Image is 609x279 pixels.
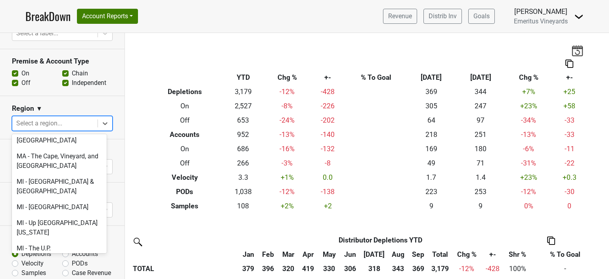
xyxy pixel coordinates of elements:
[77,9,138,24] button: Account Reports
[264,156,310,170] td: -3 %
[72,69,88,78] label: Chain
[503,262,532,276] td: 100%
[72,268,111,278] label: Case Revenue
[506,71,552,85] th: Chg %
[506,85,552,99] td: +7 %
[456,85,506,99] td: 344
[452,247,482,262] th: Chg %: activate to sort column ascending
[456,128,506,142] td: 251
[503,247,532,262] th: Shr %: activate to sort column ascending
[147,128,222,142] th: Accounts
[552,142,587,156] td: -11
[264,185,310,199] td: -12 %
[456,199,506,213] td: 9
[532,262,599,276] td: -
[406,85,456,99] td: 369
[310,114,346,128] td: -202
[222,71,264,85] th: YTD
[388,247,409,262] th: Aug: activate to sort column ascending
[72,259,88,268] label: PODs
[264,199,310,213] td: +2 %
[310,71,346,85] th: +-
[21,259,44,268] label: Velocity
[147,185,222,199] th: PODs
[406,128,456,142] td: 218
[514,17,568,25] span: Emeritus Vineyards
[506,142,552,156] td: -6 %
[12,148,107,174] div: MA - The Cape, Vineyard, and [GEOGRAPHIC_DATA]
[406,170,456,185] td: 1.7
[12,199,107,215] div: MI - [GEOGRAPHIC_DATA]
[147,114,222,128] th: Off
[222,156,264,170] td: 266
[406,156,456,170] td: 49
[409,247,428,262] th: Sep: activate to sort column ascending
[278,247,297,262] th: Mar: activate to sort column ascending
[552,128,587,142] td: -33
[310,156,346,170] td: -8
[310,85,346,99] td: -428
[552,71,587,85] th: +-
[482,247,503,262] th: +-: activate to sort column ascending
[264,142,310,156] td: -16 %
[310,199,346,213] td: +2
[147,85,222,99] th: Depletions
[21,69,29,78] label: On
[222,142,264,156] td: 686
[506,170,552,185] td: +23 %
[131,235,144,248] img: filter
[406,71,456,85] th: [DATE]
[552,85,587,99] td: +25
[310,99,346,114] td: -226
[222,85,264,99] td: 3,179
[552,99,587,114] td: +58
[239,262,257,276] th: 379
[12,215,107,241] div: MI - Up [GEOGRAPHIC_DATA][US_STATE]
[423,9,462,24] a: Distrib Inv
[147,156,222,170] th: Off
[506,199,552,213] td: 0 %
[456,156,506,170] td: 71
[12,123,107,148] div: MA - [GEOGRAPHIC_DATA] & [GEOGRAPHIC_DATA]
[456,170,506,185] td: 1.4
[574,12,584,21] img: Dropdown Menu
[547,237,555,245] img: Copy to clipboard
[506,114,552,128] td: -34 %
[278,262,297,276] th: 320
[406,185,456,199] td: 223
[222,99,264,114] td: 2,527
[456,114,506,128] td: 97
[345,71,406,85] th: % To Goal
[21,78,31,88] label: Off
[506,156,552,170] td: -31 %
[264,114,310,128] td: -24 %
[257,233,503,247] th: Distributor Depletions YTD
[147,142,222,156] th: On
[456,71,506,85] th: [DATE]
[360,247,387,262] th: Jul: activate to sort column ascending
[298,247,319,262] th: Apr: activate to sort column ascending
[552,199,587,213] td: 0
[360,262,387,276] th: 318
[131,247,239,262] th: &nbsp;: activate to sort column ascending
[12,57,113,65] h3: Premise & Account Type
[459,265,474,273] span: -12%
[468,9,495,24] a: Goals
[222,114,264,128] td: 653
[222,185,264,199] td: 1,038
[264,170,310,185] td: +1 %
[319,247,340,262] th: May: activate to sort column ascending
[222,199,264,213] td: 108
[486,265,500,273] span: -428
[264,99,310,114] td: -8 %
[383,9,417,24] a: Revenue
[12,241,107,256] div: MI - The U.P.
[310,170,346,185] td: 0.0
[239,247,257,262] th: Jan: activate to sort column ascending
[506,99,552,114] td: +23 %
[72,78,106,88] label: Independent
[456,185,506,199] td: 253
[428,247,452,262] th: Total: activate to sort column ascending
[21,268,46,278] label: Samples
[406,199,456,213] td: 9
